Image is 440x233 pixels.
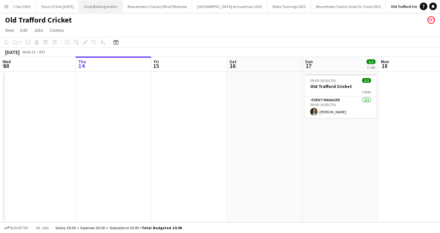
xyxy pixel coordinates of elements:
span: Jobs [34,27,43,33]
h3: Old Trafford Cricket [305,83,376,89]
span: 18 [380,62,389,70]
span: Wed [3,59,11,64]
span: Week 33 [21,50,37,54]
a: Comms [47,26,66,34]
app-job-card: 09:00-16:00 (7h)1/1Old Trafford Cricket1 RoleEvent Manager1/109:00-16:00 (7h)[PERSON_NAME] [305,74,376,118]
span: Budgeted [10,226,28,230]
span: Total Budgeted £0.00 [142,225,182,230]
span: Thu [78,59,86,64]
span: 14 [77,62,86,70]
div: [DATE] [5,49,20,55]
button: Budgeted [3,224,29,231]
button: Beavertown x Canary Wharf Waitrose [123,0,192,13]
span: 17 [304,62,313,70]
span: 09:00-16:00 (7h) [310,78,336,83]
app-user-avatar: Soozy Peters [427,16,435,24]
button: [GEOGRAPHIC_DATA] on trade tour 2025 [192,0,267,13]
div: Salary £0.00 + Expenses £0.00 + Subsistence £0.00 = [55,225,182,230]
app-card-role: Event Manager1/109:00-16:00 (7h)[PERSON_NAME] [305,97,376,118]
button: Stella Trainings 2025 [267,0,311,13]
span: Sun [305,59,313,64]
a: View [3,26,16,34]
span: Fri [154,59,159,64]
span: 1/1 [367,59,375,64]
button: Beavertown Cosmic Drop On Trade 2025 [311,0,386,13]
div: 1 Job [367,65,375,70]
button: Tesco CS Visit [DATE] [36,0,79,13]
span: Mon [381,59,389,64]
h1: Old Trafford Cricket [5,15,72,25]
span: 1/1 [362,78,371,83]
span: 1 Role [362,90,371,94]
span: 16 [229,62,236,70]
span: 15 [153,62,159,70]
span: Comms [50,27,64,33]
span: Sat [229,59,236,64]
span: All jobs [35,225,50,230]
span: Edit [20,27,28,33]
div: BST [39,50,46,54]
button: Old Trafford Cricket [386,0,429,13]
a: Jobs [31,26,46,34]
a: Edit [18,26,30,34]
span: 13 [2,62,11,70]
button: Dusk Bullring events [79,0,123,13]
span: View [5,27,14,33]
